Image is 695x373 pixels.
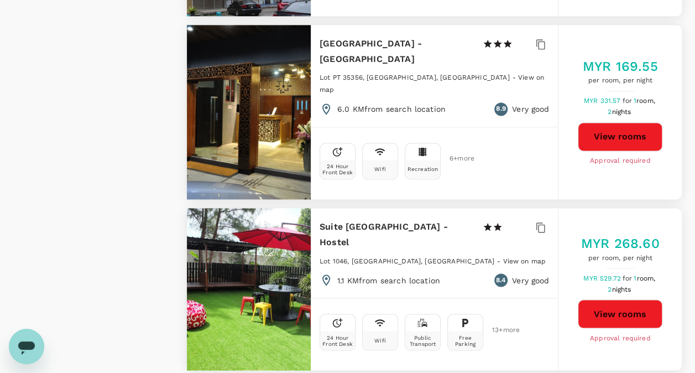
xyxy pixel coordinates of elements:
[374,337,386,343] div: Wifi
[578,299,662,328] button: View rooms
[581,252,660,263] span: per room, per night
[512,103,549,115] p: Very good
[496,274,506,286] span: 8.4
[492,326,509,333] span: 13 + more
[583,58,658,75] h5: MYR 169.55
[584,97,623,105] span: MYR 331.57
[513,74,518,81] span: -
[374,166,386,172] div: Wifi
[590,156,651,167] span: Approval required
[407,334,438,346] div: Public Transport
[512,274,549,286] p: Very good
[612,108,631,116] span: nights
[634,97,657,105] span: 1
[497,257,503,265] span: -
[450,155,466,162] span: 6 + more
[496,103,505,115] span: 8.9
[608,108,633,116] span: 2
[608,285,633,293] span: 2
[450,334,480,346] div: Free Parking
[581,235,660,252] h5: MYR 268.60
[322,334,353,346] div: 24 Hour Front Desk
[320,257,494,265] span: Lot 1046, [GEOGRAPHIC_DATA], [GEOGRAPHIC_DATA]
[578,122,662,151] button: View rooms
[583,75,658,86] span: per room, per night
[634,274,657,282] span: 1
[337,103,446,115] p: 6.0 KM from search location
[623,274,634,282] span: for
[337,274,440,286] p: 1.1 KM from search location
[9,329,44,364] iframe: Button to launch messaging window
[320,36,474,67] h6: [GEOGRAPHIC_DATA] - [GEOGRAPHIC_DATA]
[636,97,655,105] span: room,
[407,166,438,172] div: Recreation
[322,163,353,175] div: 24 Hour Front Desk
[320,74,510,81] span: Lot PT 35356, [GEOGRAPHIC_DATA], [GEOGRAPHIC_DATA]
[622,97,633,105] span: for
[636,274,655,282] span: room,
[583,274,623,282] span: MYR 529.72
[612,285,631,293] span: nights
[503,256,546,265] a: View on map
[590,333,651,344] span: Approval required
[320,219,474,250] h6: Suite [GEOGRAPHIC_DATA] - Hostel
[503,257,546,265] span: View on map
